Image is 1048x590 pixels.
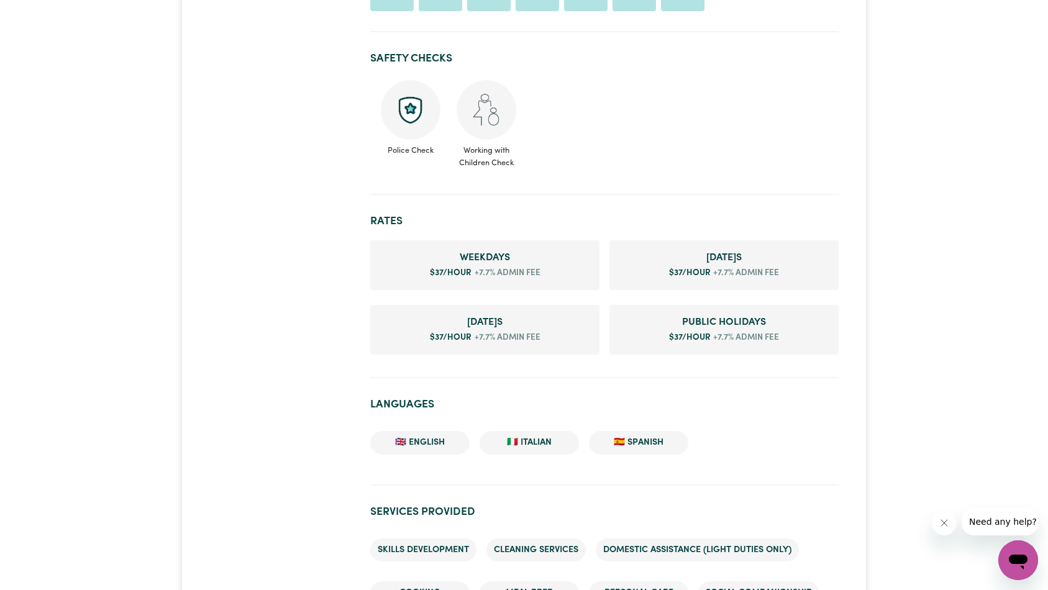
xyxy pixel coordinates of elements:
span: $ 37 /hour [430,269,472,277]
img: Working with children check [457,80,516,140]
span: +7.7% admin fee [711,267,780,279]
span: $ 37 /hour [669,269,711,277]
iframe: Close message [932,511,957,535]
span: Working with Children Check [456,140,517,168]
span: Weekday rate [380,250,590,265]
span: +7.7% admin fee [711,332,780,344]
span: $ 37 /hour [430,334,472,342]
h2: Languages [370,398,838,411]
img: Police check [381,80,440,140]
li: Cleaning services [486,538,586,562]
span: Saturday rate [619,250,829,265]
li: 🇪🇸 Spanish [589,431,688,455]
iframe: Message from company [962,508,1038,535]
li: 🇬🇧 English [370,431,470,455]
iframe: Button to launch messaging window [998,540,1038,580]
span: Police Check [380,140,441,157]
span: Sunday rate [380,315,590,330]
li: 🇮🇹 Italian [480,431,579,455]
span: Public Holiday rate [619,315,829,330]
h2: Rates [370,215,838,228]
h2: Safety Checks [370,52,838,65]
span: +7.7% admin fee [472,267,540,279]
span: $ 37 /hour [669,334,711,342]
li: Domestic assistance (light duties only) [596,538,799,562]
li: Skills Development [370,538,476,562]
h2: Services provided [370,506,838,519]
span: +7.7% admin fee [472,332,540,344]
